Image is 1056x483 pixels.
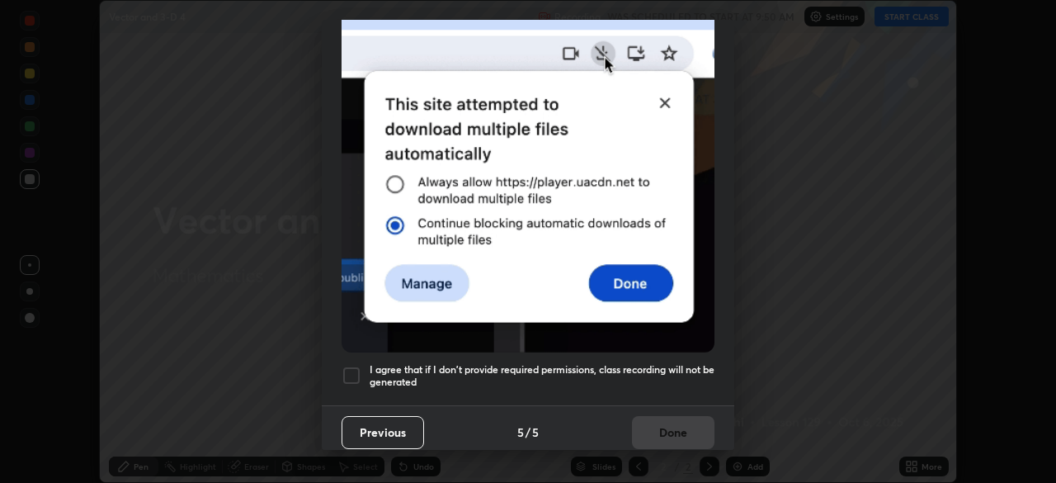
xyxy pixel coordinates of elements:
[517,424,524,441] h4: 5
[342,416,424,449] button: Previous
[370,363,714,389] h5: I agree that if I don't provide required permissions, class recording will not be generated
[526,424,530,441] h4: /
[532,424,539,441] h4: 5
